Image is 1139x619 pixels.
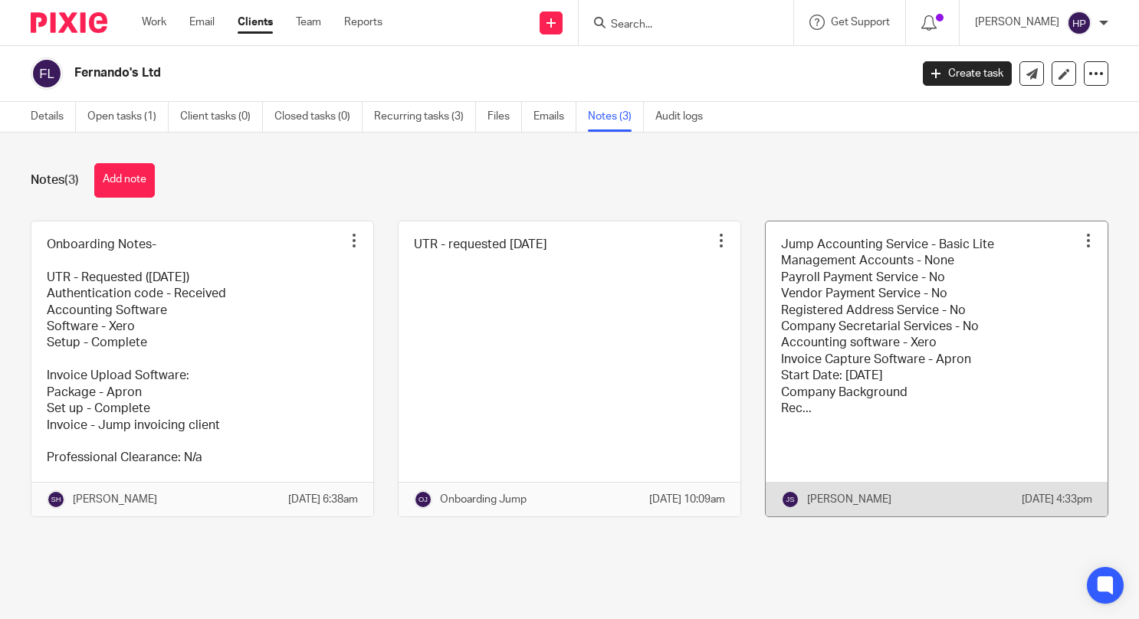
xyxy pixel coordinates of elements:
[1067,11,1091,35] img: svg%3E
[414,490,432,509] img: svg%3E
[831,17,890,28] span: Get Support
[975,15,1059,30] p: [PERSON_NAME]
[73,492,157,507] p: [PERSON_NAME]
[274,102,363,132] a: Closed tasks (0)
[923,61,1012,86] a: Create task
[288,492,358,507] p: [DATE] 6:38am
[655,102,714,132] a: Audit logs
[781,490,799,509] img: svg%3E
[94,163,155,198] button: Add note
[374,102,476,132] a: Recurring tasks (3)
[440,492,527,507] p: Onboarding Jump
[296,15,321,30] a: Team
[87,102,169,132] a: Open tasks (1)
[142,15,166,30] a: Work
[74,65,735,81] h2: Fernando's Ltd
[238,15,273,30] a: Clients
[649,492,725,507] p: [DATE] 10:09am
[189,15,215,30] a: Email
[31,172,79,188] h1: Notes
[533,102,576,132] a: Emails
[609,18,747,32] input: Search
[487,102,522,132] a: Files
[1022,492,1092,507] p: [DATE] 4:33pm
[180,102,263,132] a: Client tasks (0)
[588,102,644,132] a: Notes (3)
[344,15,382,30] a: Reports
[64,174,79,186] span: (3)
[31,102,76,132] a: Details
[807,492,891,507] p: [PERSON_NAME]
[31,57,63,90] img: svg%3E
[47,490,65,509] img: svg%3E
[31,12,107,33] img: Pixie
